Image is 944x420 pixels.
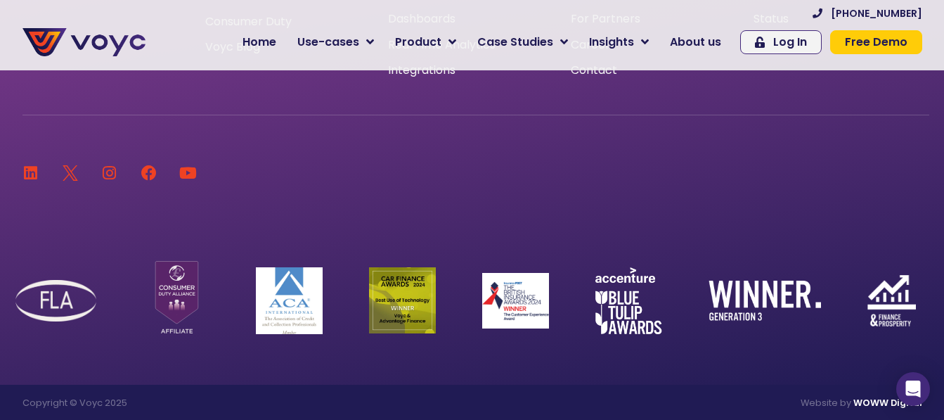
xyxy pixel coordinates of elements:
img: accenture-blue-tulip-awards [595,267,662,334]
a: Privacy Policy [290,293,356,307]
span: Free Demo [845,37,907,48]
span: Insights [589,34,634,51]
span: Phone [186,56,221,72]
img: Car Finance Winner logo [369,267,436,333]
a: Log In [740,30,822,54]
a: [PHONE_NUMBER] [813,8,922,18]
img: voyc-full-logo [22,28,146,56]
span: [PHONE_NUMBER] [831,8,922,18]
p: Website by [479,399,922,408]
a: Home [232,28,287,56]
span: Home [243,34,276,51]
img: ACA [256,267,323,334]
span: Case Studies [477,34,553,51]
img: winner-generation [709,281,821,320]
p: Copyright © Voyc 2025 [22,399,465,408]
span: About us [670,34,721,51]
a: Use-cases [287,28,384,56]
img: FLA Logo [15,280,96,322]
a: Product [384,28,467,56]
a: Case Studies [467,28,578,56]
a: Insights [578,28,659,56]
span: Product [395,34,441,51]
div: Open Intercom Messenger [896,372,930,406]
img: finance-and-prosperity [867,275,916,326]
a: About us [659,28,732,56]
a: Free Demo [830,30,922,54]
a: WOWW Digital [853,397,922,409]
span: Use-cases [297,34,359,51]
span: Log In [773,37,807,48]
span: Job title [186,114,234,130]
